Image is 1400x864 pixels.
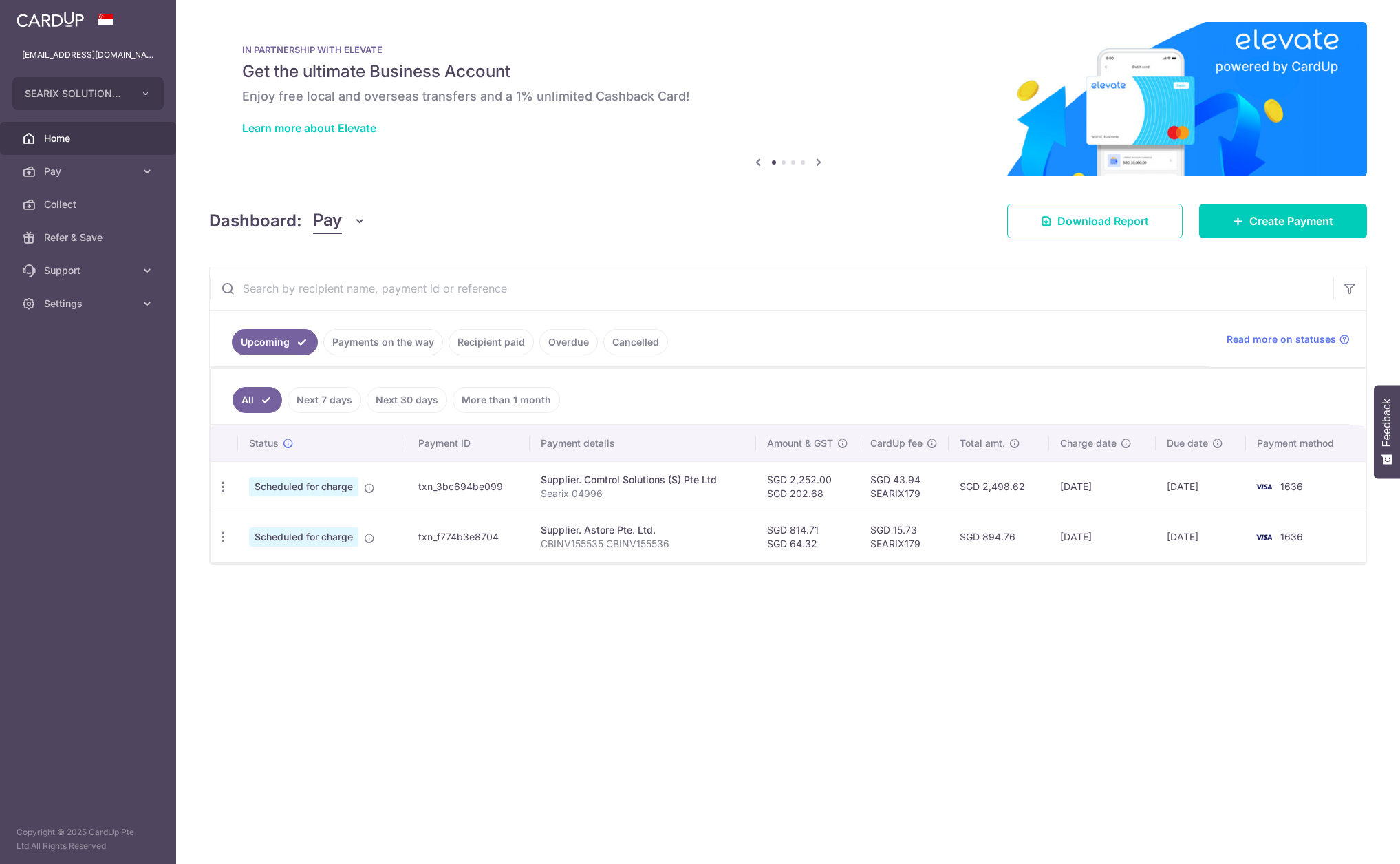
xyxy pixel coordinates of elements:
img: Renovation banner [209,22,1367,176]
span: Refer & Save [44,231,135,244]
td: [DATE] [1049,461,1156,512]
div: Supplier. Astore Pte. Ltd. [541,523,746,537]
span: Charge date [1060,436,1117,450]
span: Create Payment [1249,213,1333,229]
p: IN PARTNERSHIP WITH ELEVATE [242,44,1334,55]
button: SEARIX SOLUTIONS INTERNATIONAL PTE. LTD. [12,77,164,110]
span: SEARIX SOLUTIONS INTERNATIONAL PTE. LTD. [25,87,127,101]
span: CardUp fee [870,436,923,450]
span: Home [44,131,135,145]
span: Amount & GST [767,436,833,450]
td: [DATE] [1049,512,1156,562]
img: Bank Card [1250,478,1278,495]
img: CardUp [17,11,84,28]
span: Total amt. [960,436,1005,450]
span: Pay [313,208,342,234]
a: Learn more about Elevate [242,121,376,135]
span: 1636 [1280,481,1303,492]
a: Download Report [1007,204,1183,238]
span: Feedback [1381,399,1393,447]
p: [EMAIL_ADDRESS][DOMAIN_NAME] [22,48,154,62]
a: Payments on the way [323,329,443,355]
button: Feedback - Show survey [1374,385,1400,478]
h5: Get the ultimate Business Account [242,61,1334,83]
button: Pay [313,208,366,234]
td: SGD 15.73 SEARIX179 [859,512,949,562]
a: Upcoming [232,329,318,355]
td: SGD 894.76 [949,512,1048,562]
img: Bank Card [1250,529,1278,545]
a: Next 30 days [367,387,447,413]
span: Support [44,264,135,277]
span: Due date [1167,436,1208,450]
a: Next 7 days [288,387,361,413]
a: Read more on statuses [1227,333,1350,346]
a: Recipient paid [449,329,534,355]
span: 1636 [1280,531,1303,542]
td: [DATE] [1156,461,1246,512]
th: Payment method [1246,425,1366,461]
td: txn_3bc694be099 [407,461,529,512]
td: txn_f774b3e8704 [407,512,529,562]
th: Payment ID [407,425,529,461]
td: SGD 2,498.62 [949,461,1048,512]
input: Search by recipient name, payment id or reference [210,266,1333,310]
td: SGD 814.71 SGD 64.32 [756,512,859,562]
span: Scheduled for charge [249,527,358,547]
td: [DATE] [1156,512,1246,562]
a: Overdue [539,329,598,355]
span: Read more on statuses [1227,333,1336,346]
a: Create Payment [1199,204,1367,238]
div: Supplier. Comtrol Solutions (S) Pte Ltd [541,473,746,487]
th: Payment details [530,425,757,461]
td: SGD 2,252.00 SGD 202.68 [756,461,859,512]
a: All [233,387,282,413]
p: CBINV155535 CBINV155536 [541,537,746,551]
span: Scheduled for charge [249,477,358,496]
a: More than 1 month [453,387,560,413]
p: Searix 04996 [541,487,746,501]
td: SGD 43.94 SEARIX179 [859,461,949,512]
h4: Dashboard: [209,209,302,233]
span: Status [249,436,279,450]
h6: Enjoy free local and overseas transfers and a 1% unlimited Cashback Card! [242,88,1334,105]
span: Pay [44,165,135,178]
a: Cancelled [603,329,668,355]
span: Collect [44,198,135,211]
span: Settings [44,297,135,310]
span: Download Report [1057,213,1149,229]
